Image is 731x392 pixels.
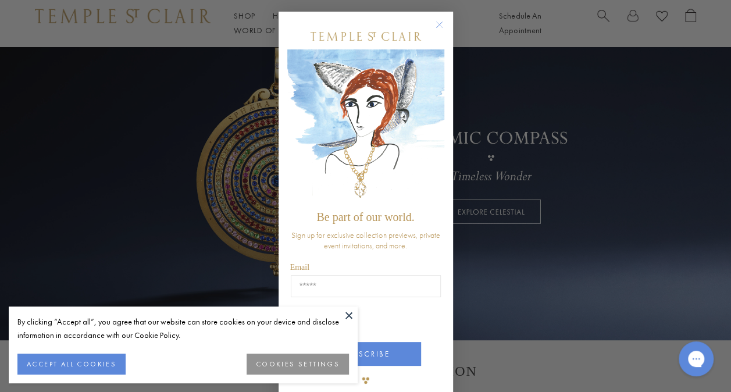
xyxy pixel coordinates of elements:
[17,354,126,375] button: ACCEPT ALL COOKIES
[247,354,349,375] button: COOKIES SETTINGS
[17,315,349,342] div: By clicking “Accept all”, you agree that our website can store cookies on your device and disclos...
[316,211,414,223] span: Be part of our world.
[287,49,444,205] img: c4a9eb12-d91a-4d4a-8ee0-386386f4f338.jpeg
[291,275,441,297] input: Email
[354,369,377,392] img: TSC
[291,230,440,251] span: Sign up for exclusive collection previews, private event invitations, and more.
[311,342,421,366] button: SUBSCRIBE
[290,263,309,272] span: Email
[438,23,452,38] button: Close dialog
[311,32,421,41] img: Temple St. Clair
[673,337,719,380] iframe: Gorgias live chat messenger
